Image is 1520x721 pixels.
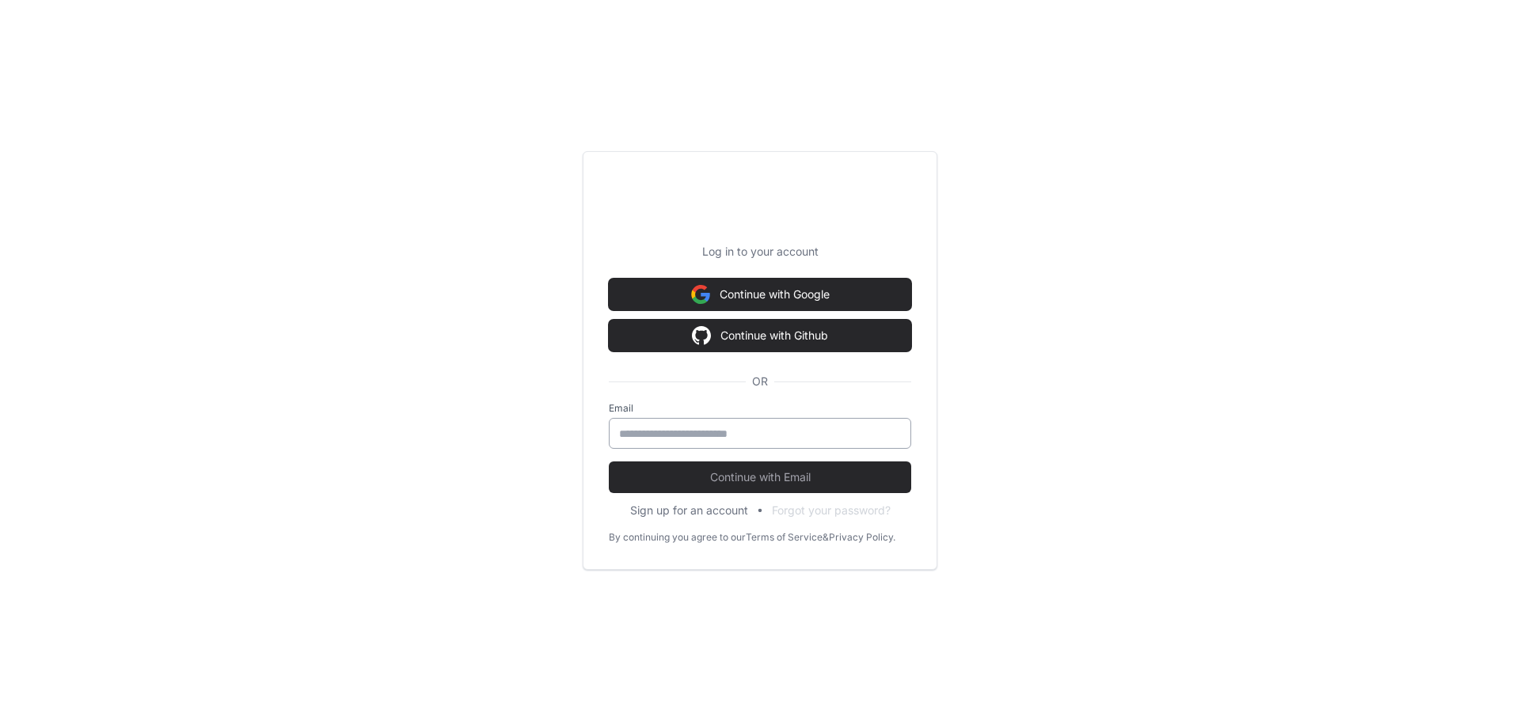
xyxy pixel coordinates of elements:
button: Forgot your password? [772,503,891,518]
span: OR [746,374,774,389]
div: & [823,531,829,544]
div: By continuing you agree to our [609,531,746,544]
label: Email [609,402,911,415]
span: Continue with Email [609,469,911,485]
button: Continue with Google [609,279,911,310]
p: Log in to your account [609,244,911,260]
img: Sign in with google [692,320,711,351]
button: Sign up for an account [630,503,748,518]
a: Terms of Service [746,531,823,544]
img: Sign in with google [691,279,710,310]
a: Privacy Policy. [829,531,895,544]
button: Continue with Github [609,320,911,351]
button: Continue with Email [609,461,911,493]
